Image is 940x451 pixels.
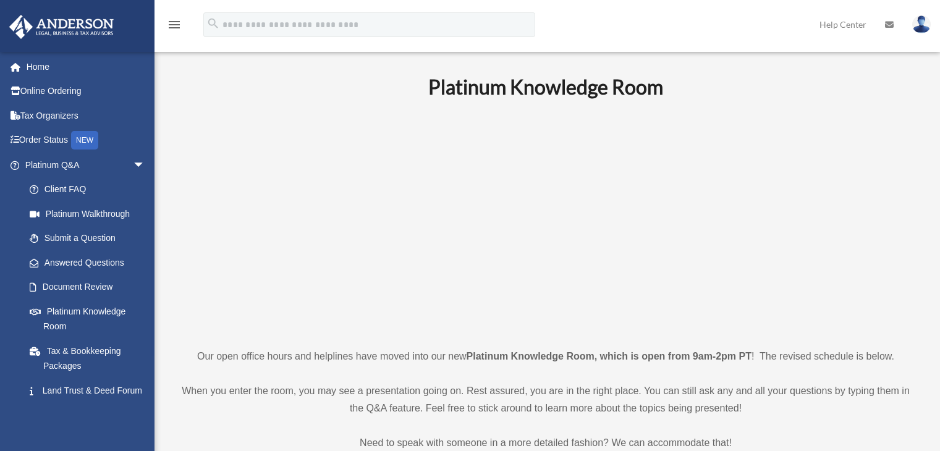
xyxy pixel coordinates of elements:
a: Answered Questions [17,250,164,275]
a: Online Ordering [9,79,164,104]
img: Anderson Advisors Platinum Portal [6,15,117,39]
a: Platinum Q&Aarrow_drop_down [9,153,164,177]
a: Tax & Bookkeeping Packages [17,339,164,378]
a: Order StatusNEW [9,128,164,153]
i: search [206,17,220,30]
p: When you enter the room, you may see a presentation going on. Rest assured, you are in the right ... [176,382,915,417]
i: menu [167,17,182,32]
span: arrow_drop_down [133,153,158,178]
iframe: 231110_Toby_KnowledgeRoom [360,116,731,325]
a: Client FAQ [17,177,164,202]
img: User Pic [912,15,931,33]
a: Tax Organizers [9,103,164,128]
a: Platinum Walkthrough [17,201,164,226]
a: Land Trust & Deed Forum [17,378,164,403]
a: Platinum Knowledge Room [17,299,158,339]
p: Our open office hours and helplines have moved into our new ! The revised schedule is below. [176,348,915,365]
strong: Platinum Knowledge Room, which is open from 9am-2pm PT [467,351,752,361]
a: Submit a Question [17,226,164,251]
a: Home [9,54,164,79]
a: menu [167,22,182,32]
a: Document Review [17,275,164,300]
b: Platinum Knowledge Room [428,75,663,99]
a: Portal Feedback [17,403,164,428]
div: NEW [71,131,98,150]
